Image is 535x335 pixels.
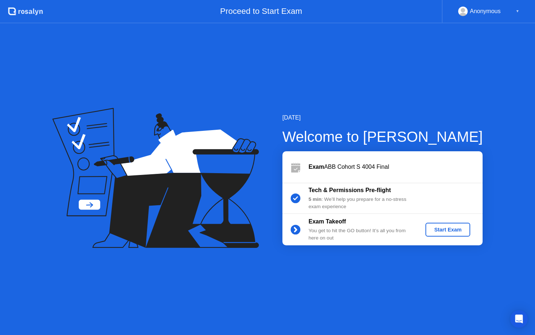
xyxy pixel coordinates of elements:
[516,7,519,16] div: ▼
[428,227,467,233] div: Start Exam
[309,227,413,242] div: You get to hit the GO button! It’s all you from here on out
[309,196,413,211] div: : We’ll help you prepare for a no-stress exam experience
[309,196,322,202] b: 5 min
[282,113,483,122] div: [DATE]
[470,7,501,16] div: Anonymous
[425,223,470,237] button: Start Exam
[510,310,528,328] div: Open Intercom Messenger
[309,218,346,225] b: Exam Takeoff
[309,187,391,193] b: Tech & Permissions Pre-flight
[309,163,483,171] div: ABB Cohort S 4004 Final
[309,164,324,170] b: Exam
[282,126,483,148] div: Welcome to [PERSON_NAME]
